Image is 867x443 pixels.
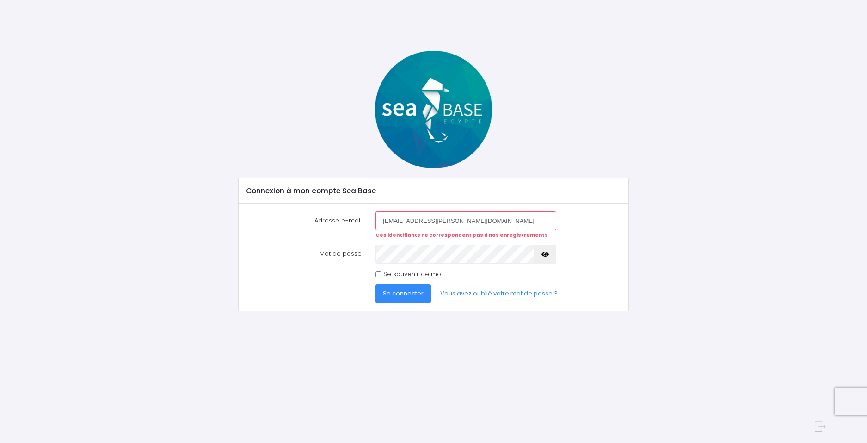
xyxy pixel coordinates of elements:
label: Mot de passe [239,245,369,263]
label: Se souvenir de moi [383,270,443,279]
span: Se connecter [383,289,424,298]
a: Vous avez oublié votre mot de passe ? [433,284,565,303]
label: Adresse e-mail [239,211,369,239]
div: Connexion à mon compte Sea Base [239,178,628,204]
strong: Ces identifiants ne correspondent pas à nos enregistrements [375,232,548,239]
button: Se connecter [375,284,431,303]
